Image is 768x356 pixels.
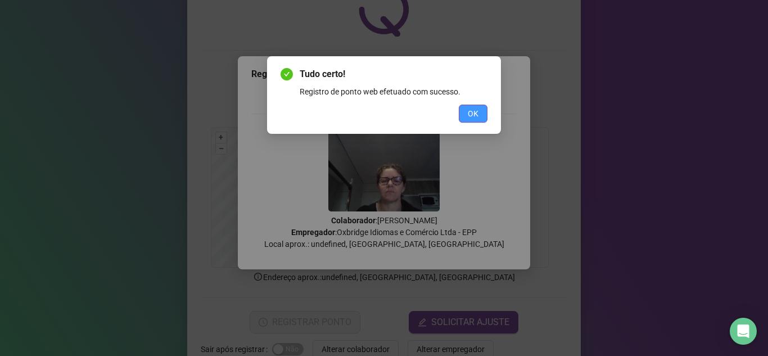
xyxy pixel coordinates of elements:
[300,67,487,81] span: Tudo certo!
[730,318,757,345] div: Open Intercom Messenger
[281,68,293,80] span: check-circle
[468,107,478,120] span: OK
[459,105,487,123] button: OK
[300,85,487,98] div: Registro de ponto web efetuado com sucesso.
